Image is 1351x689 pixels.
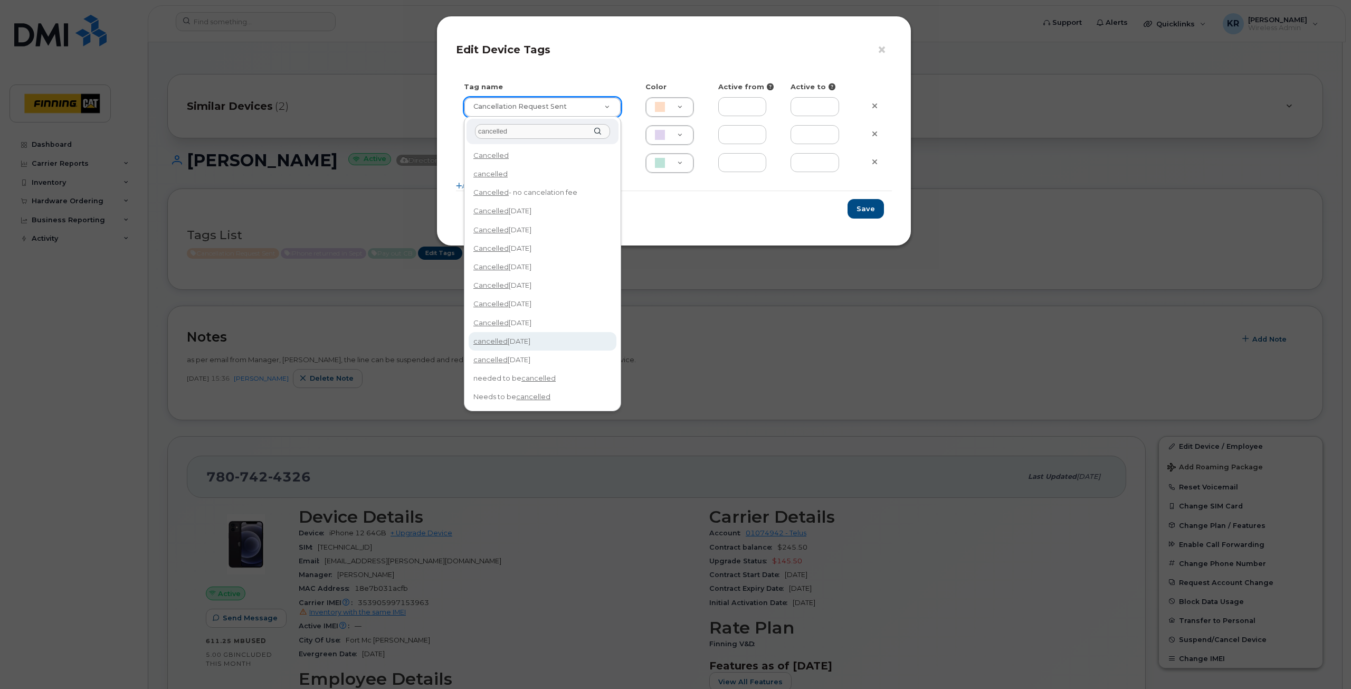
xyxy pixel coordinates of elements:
span: cancelled [473,169,508,178]
span: Cancelled [473,151,509,159]
div: [DATE] [470,333,615,350]
span: cancelled [521,374,556,382]
span: cancelled [516,392,550,401]
div: [DATE] [470,352,615,368]
div: [DATE] [470,315,615,331]
div: needed to be [470,370,615,386]
span: Cancelled [473,188,509,196]
span: Cancelled [473,318,509,327]
iframe: Messenger Launcher [1305,643,1343,681]
span: Cancelled [473,225,509,234]
div: - no cancelation fee [470,184,615,201]
span: Cancelled [473,281,509,289]
div: Needs to be [470,389,615,405]
span: Cancelled [473,206,509,215]
div: [DATE] [470,222,615,238]
span: Cancelled [473,299,509,308]
div: [DATE] [470,259,615,275]
span: Cancelled [473,262,509,271]
span: Cancelled [473,244,509,252]
div: [DATE] [470,296,615,313]
div: [DATE] [470,240,615,257]
div: [DATE] [470,277,615,294]
div: [DATE] [470,203,615,220]
span: cancelled [473,337,508,345]
span: cancelled [473,355,508,364]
